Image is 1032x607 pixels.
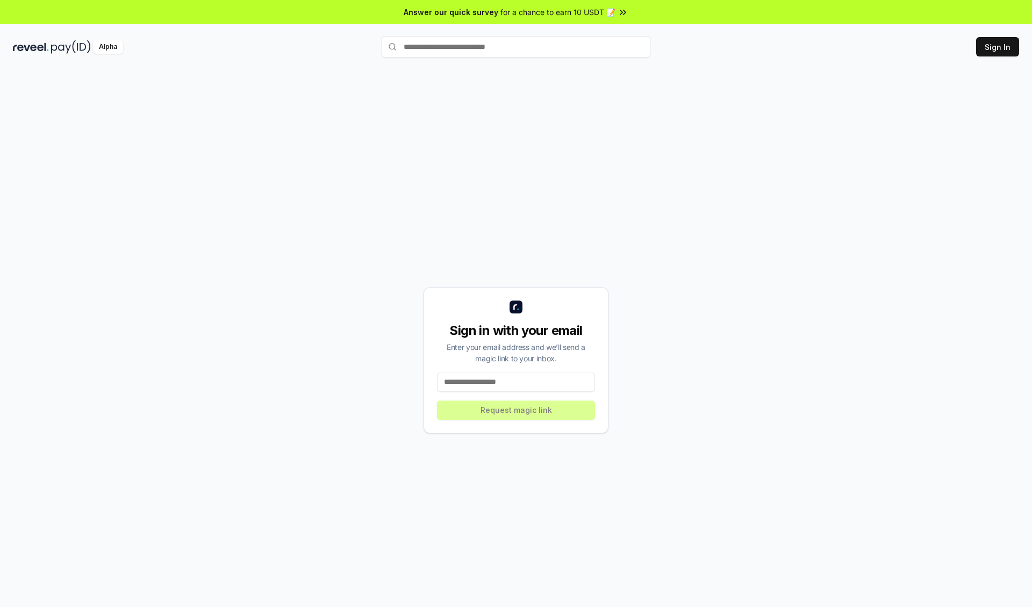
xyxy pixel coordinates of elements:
button: Sign In [976,37,1019,56]
img: reveel_dark [13,40,49,54]
img: logo_small [510,301,522,313]
div: Sign in with your email [437,322,595,339]
span: Answer our quick survey [404,6,498,18]
div: Enter your email address and we’ll send a magic link to your inbox. [437,341,595,364]
span: for a chance to earn 10 USDT 📝 [500,6,615,18]
div: Alpha [93,40,123,54]
img: pay_id [51,40,91,54]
